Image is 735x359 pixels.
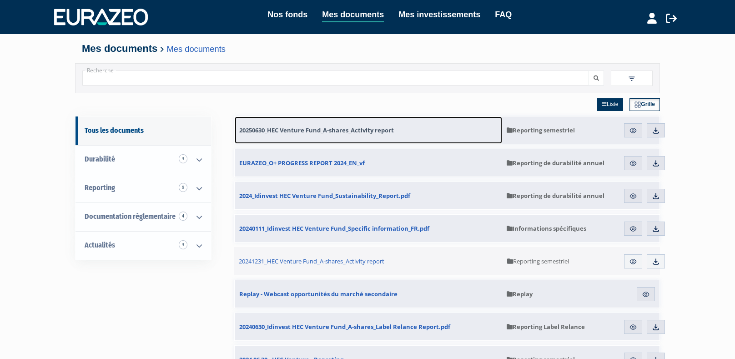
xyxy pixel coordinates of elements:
span: 9 [179,183,187,192]
a: Replay - Webcast opportunités du marché secondaire [235,280,502,308]
span: Durabilité [85,155,115,163]
a: Tous les documents [76,116,211,145]
img: filter.svg [628,75,636,83]
img: download.svg [652,258,660,266]
a: EURAZEO_O+ PROGRESS REPORT 2024_EN_vf [235,149,502,177]
a: Reporting 9 [76,174,211,202]
img: eye.svg [642,290,650,298]
img: grid.svg [634,101,641,108]
span: 20250630_HEC Venture Fund_A-shares_Activity report [239,126,394,134]
a: 20240111_Idinvest HEC Venture Fund_Specific information_FR.pdf [235,215,502,242]
span: Reporting de durabilité annuel [507,159,604,167]
a: Durabilité 3 [76,145,211,174]
a: Documentation règlementaire 4 [76,202,211,231]
img: eye.svg [629,126,637,135]
span: Reporting semestriel [507,126,575,134]
h4: Mes documents [82,43,653,54]
img: 1732889491-logotype_eurazeo_blanc_rvb.png [54,9,148,25]
a: Mes investissements [398,8,480,21]
img: download.svg [652,323,660,331]
img: download.svg [652,159,660,167]
img: download.svg [652,126,660,135]
img: download.svg [652,192,660,200]
span: Reporting [85,183,115,192]
img: eye.svg [629,192,637,200]
span: Reporting de durabilité annuel [507,192,604,200]
span: EURAZEO_O+ PROGRESS REPORT 2024_EN_vf [239,159,365,167]
img: download.svg [652,225,660,233]
a: 20250630_HEC Venture Fund_A-shares_Activity report [235,116,502,144]
a: Mes documents [322,8,384,22]
a: Actualités 3 [76,231,211,260]
span: Replay [507,290,533,298]
a: Nos fonds [267,8,307,21]
img: eye.svg [629,159,637,167]
a: Grille [629,98,660,111]
img: eye.svg [629,323,637,331]
span: Replay - Webcast opportunités du marché secondaire [239,290,398,298]
span: 2024_Idinvest HEC Venture Fund_Sustainability_Report.pdf [239,192,410,200]
a: Liste [597,98,623,111]
span: 20240111_Idinvest HEC Venture Fund_Specific information_FR.pdf [239,224,429,233]
input: Recherche [82,71,589,86]
a: FAQ [495,8,512,21]
span: Informations spécifiques [507,224,586,233]
a: 2024_Idinvest HEC Venture Fund_Sustainability_Report.pdf [235,182,502,209]
img: eye.svg [629,225,637,233]
span: 3 [179,240,187,249]
span: 20241231_HEC Venture Fund_A-shares_Activity report [239,257,384,265]
a: 20241231_HEC Venture Fund_A-shares_Activity report [234,247,503,275]
span: 4 [179,212,187,221]
span: Reporting semestriel [507,257,569,265]
span: 3 [179,154,187,163]
span: Reporting Label Relance [507,323,585,331]
a: Mes documents [167,44,226,54]
span: Documentation règlementaire [85,212,176,221]
a: 20240630_Idinvest HEC Venture Fund_A-shares_Label Relance Report.pdf [235,313,502,340]
img: eye.svg [629,258,637,266]
span: Actualités [85,241,115,249]
span: 20240630_Idinvest HEC Venture Fund_A-shares_Label Relance Report.pdf [239,323,450,331]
